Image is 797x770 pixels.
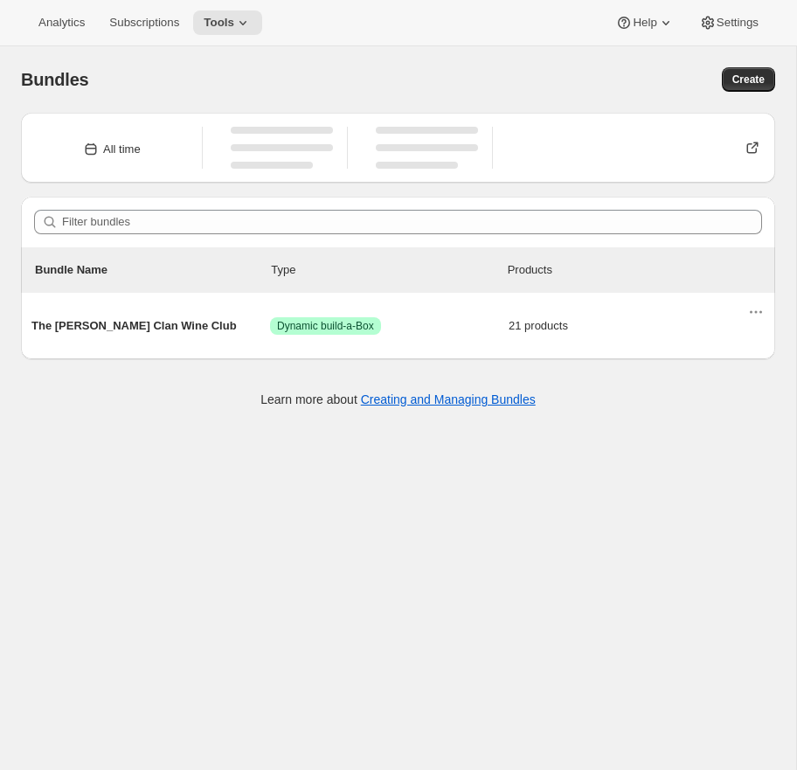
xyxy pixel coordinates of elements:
button: Subscriptions [99,10,190,35]
button: Tools [193,10,262,35]
input: Filter bundles [62,210,762,234]
div: Products [508,261,744,279]
button: Settings [689,10,769,35]
p: Bundle Name [35,261,271,279]
button: Create [722,67,775,92]
button: Analytics [28,10,95,35]
span: 21 products [509,317,747,335]
span: Dynamic build-a-Box [277,319,374,333]
span: Tools [204,16,234,30]
a: Creating and Managing Bundles [361,392,536,406]
div: Type [271,261,507,279]
span: Bundles [21,70,89,89]
p: Learn more about [260,391,535,408]
span: Analytics [38,16,85,30]
button: Help [605,10,684,35]
span: Help [633,16,656,30]
span: The [PERSON_NAME] Clan Wine Club [31,317,270,335]
span: Settings [717,16,759,30]
span: Subscriptions [109,16,179,30]
span: Create [732,73,765,87]
div: All time [103,141,141,158]
button: Actions for The Maxwell Clan Wine Club [744,300,768,324]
